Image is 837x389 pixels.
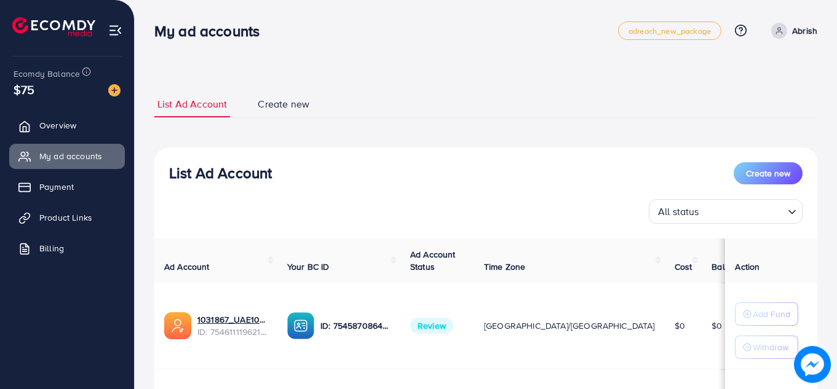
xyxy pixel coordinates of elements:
[410,318,453,334] span: Review
[320,318,391,333] p: ID: 7545870864840179713
[649,199,803,224] div: Search for option
[197,313,268,326] a: 1031867_UAE10kkk_1756966048687
[39,211,92,224] span: Product Links
[39,181,74,193] span: Payment
[9,205,125,230] a: Product Links
[675,261,692,273] span: Cost
[39,242,64,254] span: Billing
[484,320,655,332] span: [GEOGRAPHIC_DATA]/[GEOGRAPHIC_DATA]
[108,23,122,37] img: menu
[675,320,685,332] span: $0
[9,175,125,199] a: Payment
[197,313,268,339] div: <span class='underline'>1031867_UAE10kkk_1756966048687</span></br>7546111196215164946
[12,17,95,36] img: logo
[618,22,721,40] a: adreach_new_package
[735,261,760,273] span: Action
[712,320,722,332] span: $0
[9,113,125,138] a: Overview
[746,167,790,179] span: Create new
[735,302,798,326] button: Add Fund
[9,236,125,261] a: Billing
[197,326,268,338] span: ID: 7546111196215164946
[14,81,34,98] span: $75
[154,22,269,40] h3: My ad accounts
[258,97,309,111] span: Create new
[410,248,456,273] span: Ad Account Status
[9,144,125,168] a: My ad accounts
[792,23,817,38] p: Abrish
[629,27,711,35] span: adreach_new_package
[794,346,831,383] img: image
[656,203,702,221] span: All status
[712,261,744,273] span: Balance
[39,150,102,162] span: My ad accounts
[169,164,272,182] h3: List Ad Account
[14,68,80,80] span: Ecomdy Balance
[484,261,525,273] span: Time Zone
[734,162,803,184] button: Create new
[753,307,790,321] p: Add Fund
[287,312,314,339] img: ic-ba-acc.ded83a64.svg
[164,312,191,339] img: ic-ads-acc.e4c84228.svg
[753,340,788,355] p: Withdraw
[735,336,798,359] button: Withdraw
[157,97,227,111] span: List Ad Account
[108,84,121,96] img: image
[703,200,783,221] input: Search for option
[39,119,76,132] span: Overview
[766,23,817,39] a: Abrish
[164,261,210,273] span: Ad Account
[287,261,330,273] span: Your BC ID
